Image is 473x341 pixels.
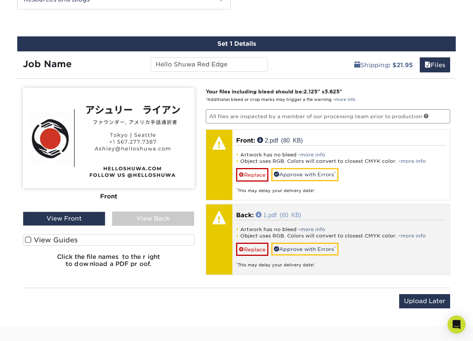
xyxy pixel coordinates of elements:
div: This may delay your delivery date! [236,256,446,268]
strong: Job Name [23,59,72,69]
input: Enter a job name [151,57,267,72]
div: Open Intercom Messenger [448,315,466,333]
a: Approve with Errors* [271,243,338,255]
span: 2.125 [304,89,317,95]
div: Set 1 Details [17,36,456,51]
li: Object uses RGB. Colors will convert to closest CMYK color. - [236,158,446,164]
li: Object uses RGB. Colors will convert to closest CMYK color. - [236,233,446,239]
a: more info [300,227,325,232]
a: Shipping: $21.95 [349,57,418,72]
input: Upload Later [399,294,450,308]
li: Artwork has no bleed - [236,152,446,158]
a: Replace [236,243,268,256]
div: View Back [112,212,195,226]
b: : $21.95 [389,62,413,69]
li: Artwork has no bleed - [236,226,446,233]
div: This may delay your delivery date! [236,182,446,194]
strong: Your files including bleed should be: " x " [206,89,342,95]
p: All files are inspected by a member of our processing team prior to production. [206,109,451,123]
a: more info [335,97,355,102]
span: Back: [236,212,254,219]
small: *Additional bleed or crop marks may trigger a file warning – [206,97,355,102]
a: Replace [236,168,268,181]
label: View Guides [23,234,195,246]
a: Files [420,57,450,72]
a: more info [401,233,426,239]
span: shipping [354,62,360,69]
div: Front [23,188,195,205]
a: more info [300,152,325,158]
a: 1.pdf (60 KB) [256,212,301,218]
span: Front: [236,137,255,144]
a: 2.pdf (80 KB) [257,137,303,143]
span: files [425,62,431,69]
h6: Click the file names to the right to download a PDF proof. [23,253,195,273]
a: Approve with Errors* [271,168,338,181]
a: more info [401,158,426,164]
span: 3.625 [325,89,340,95]
div: View Front [23,212,105,226]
